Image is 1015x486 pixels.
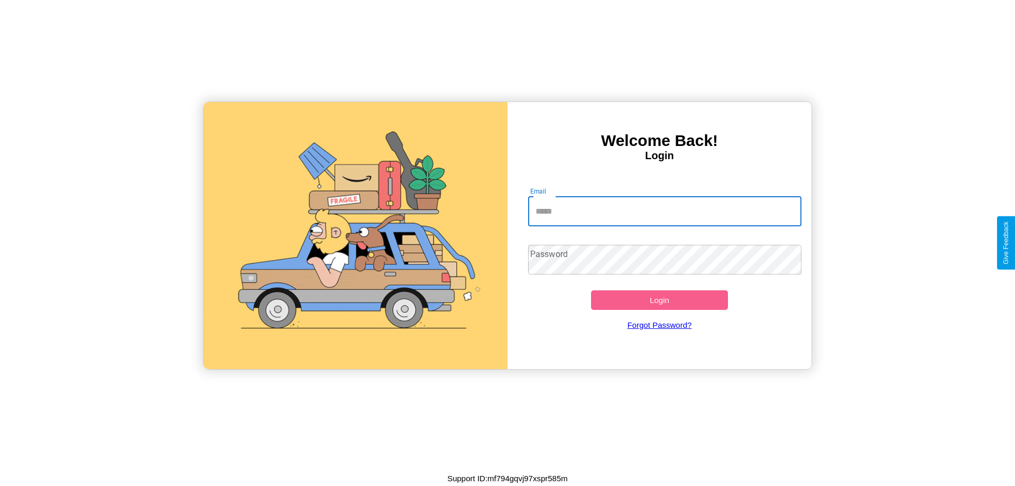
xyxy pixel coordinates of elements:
[447,471,568,485] p: Support ID: mf794gqvj97xspr585m
[1002,222,1010,264] div: Give Feedback
[204,102,508,369] img: gif
[530,187,547,196] label: Email
[508,150,811,162] h4: Login
[523,310,797,340] a: Forgot Password?
[508,132,811,150] h3: Welcome Back!
[591,290,728,310] button: Login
